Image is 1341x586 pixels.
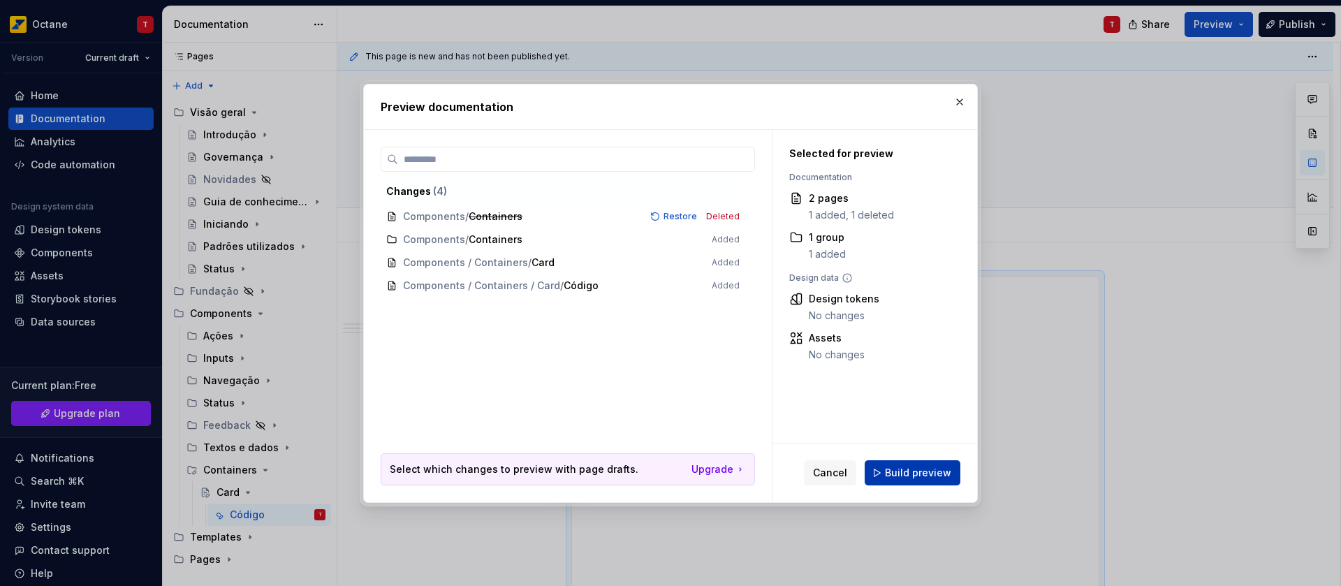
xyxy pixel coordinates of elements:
div: Selected for preview [789,147,944,161]
a: Upgrade [691,462,746,476]
div: Changes [386,184,740,198]
button: Restore [646,210,703,224]
div: Assets [809,331,865,345]
button: Build preview [865,460,960,485]
button: Cancel [804,460,856,485]
p: Select which changes to preview with page drafts. [390,462,638,476]
div: Design data [789,272,944,284]
div: 1 added, 1 deleted [809,208,894,222]
span: ( 4 ) [433,185,447,197]
div: Design tokens [809,292,879,306]
div: Documentation [789,172,944,183]
span: Build preview [885,466,951,480]
h2: Preview documentation [381,98,960,115]
div: 1 group [809,230,846,244]
div: No changes [809,309,879,323]
div: No changes [809,348,865,362]
div: 1 added [809,247,846,261]
span: Restore [664,211,697,222]
div: 2 pages [809,191,894,205]
span: Cancel [813,466,847,480]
